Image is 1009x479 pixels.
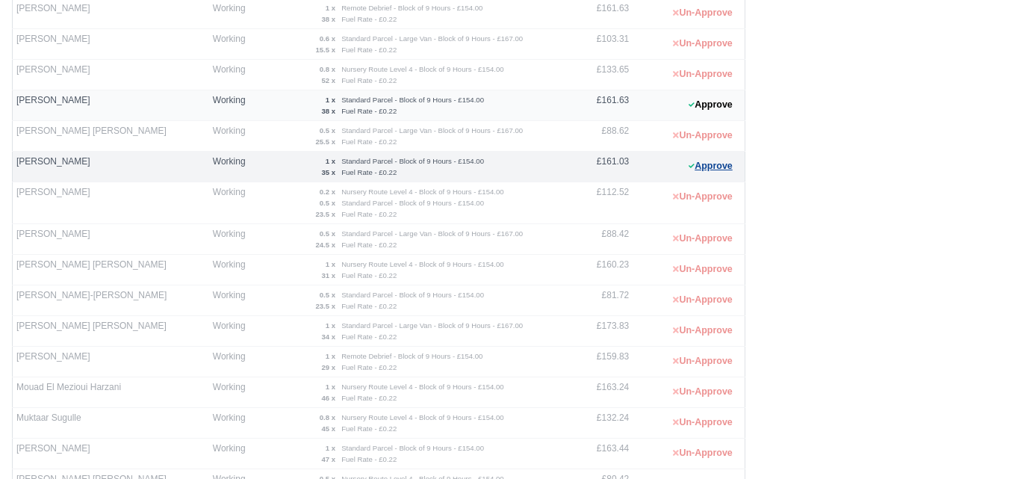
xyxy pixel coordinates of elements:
[13,347,209,377] td: [PERSON_NAME]
[341,394,397,402] small: Fuel Rate - £0.22
[341,291,484,299] small: Standard Parcel - Block of 9 Hours - £154.00
[321,271,335,279] strong: 31 x
[326,321,335,330] strong: 1 x
[562,152,633,182] td: £161.03
[562,347,633,377] td: £159.83
[209,29,259,60] td: Working
[562,60,633,90] td: £133.65
[341,65,504,73] small: Nursery Route Level 4 - Block of 9 Hours - £154.00
[13,224,209,255] td: [PERSON_NAME]
[341,168,397,176] small: Fuel Rate - £0.22
[665,289,740,311] button: Un-Approve
[209,347,259,377] td: Working
[321,76,335,84] strong: 52 x
[341,352,482,360] small: Remote Debrief - Block of 9 Hours - £154.00
[341,229,523,238] small: Standard Parcel - Large Van - Block of 9 Hours - £167.00
[321,394,335,402] strong: 46 x
[209,285,259,316] td: Working
[562,121,633,152] td: £88.62
[341,34,523,43] small: Standard Parcel - Large Van - Block of 9 Hours - £167.00
[665,228,740,250] button: Un-Approve
[562,377,633,408] td: £163.24
[562,285,633,316] td: £81.72
[341,455,397,463] small: Fuel Rate - £0.22
[665,320,740,342] button: Un-Approve
[321,15,335,23] strong: 38 x
[315,137,335,146] strong: 25.5 x
[326,157,335,165] strong: 1 x
[315,302,335,310] strong: 23.5 x
[341,302,397,310] small: Fuel Rate - £0.22
[321,363,335,371] strong: 29 x
[665,381,740,403] button: Un-Approve
[13,316,209,347] td: [PERSON_NAME] [PERSON_NAME]
[209,152,259,182] td: Working
[209,121,259,152] td: Working
[665,350,740,372] button: Un-Approve
[341,4,482,12] small: Remote Debrief - Block of 9 Hours - £154.00
[562,439,633,469] td: £163.44
[341,383,504,391] small: Nursery Route Level 4 - Block of 9 Hours - £154.00
[209,224,259,255] td: Working
[13,152,209,182] td: [PERSON_NAME]
[321,424,335,433] strong: 45 x
[341,424,397,433] small: Fuel Rate - £0.22
[341,413,504,421] small: Nursery Route Level 4 - Block of 9 Hours - £154.00
[341,444,484,452] small: Standard Parcel - Block of 9 Hours - £154.00
[665,33,740,55] button: Un-Approve
[341,137,397,146] small: Fuel Rate - £0.22
[341,321,523,330] small: Standard Parcel - Large Van - Block of 9 Hours - £167.00
[320,413,335,421] strong: 0.8 x
[341,363,397,371] small: Fuel Rate - £0.22
[209,182,259,224] td: Working
[320,126,335,135] strong: 0.5 x
[315,210,335,218] strong: 23.5 x
[315,46,335,54] strong: 15.5 x
[341,260,504,268] small: Nursery Route Level 4 - Block of 9 Hours - £154.00
[326,4,335,12] strong: 1 x
[562,182,633,224] td: £112.52
[680,94,741,116] button: Approve
[341,76,397,84] small: Fuel Rate - £0.22
[13,408,209,439] td: Muktaar Sugulle
[341,46,397,54] small: Fuel Rate - £0.22
[665,442,740,464] button: Un-Approve
[665,2,740,24] button: Un-Approve
[209,255,259,285] td: Working
[665,64,740,85] button: Un-Approve
[13,90,209,121] td: [PERSON_NAME]
[665,259,740,280] button: Un-Approve
[665,186,740,208] button: Un-Approve
[209,316,259,347] td: Working
[326,352,335,360] strong: 1 x
[209,408,259,439] td: Working
[209,377,259,408] td: Working
[320,65,335,73] strong: 0.8 x
[341,333,397,341] small: Fuel Rate - £0.22
[341,188,504,196] small: Nursery Route Level 4 - Block of 9 Hours - £154.00
[13,121,209,152] td: [PERSON_NAME] [PERSON_NAME]
[341,241,397,249] small: Fuel Rate - £0.22
[562,316,633,347] td: £173.83
[326,383,335,391] strong: 1 x
[562,29,633,60] td: £103.31
[341,107,397,115] small: Fuel Rate - £0.22
[209,90,259,121] td: Working
[934,407,1009,479] iframe: Chat Widget
[320,291,335,299] strong: 0.5 x
[13,377,209,408] td: Mouad El Mezioui Harzani
[562,90,633,121] td: £161.63
[341,210,397,218] small: Fuel Rate - £0.22
[320,199,335,207] strong: 0.5 x
[209,60,259,90] td: Working
[320,229,335,238] strong: 0.5 x
[13,439,209,469] td: [PERSON_NAME]
[562,408,633,439] td: £132.24
[13,285,209,316] td: [PERSON_NAME]-[PERSON_NAME]
[341,126,523,135] small: Standard Parcel - Large Van - Block of 9 Hours - £167.00
[320,188,335,196] strong: 0.2 x
[320,34,335,43] strong: 0.6 x
[562,255,633,285] td: £160.23
[321,168,335,176] strong: 35 x
[326,444,335,452] strong: 1 x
